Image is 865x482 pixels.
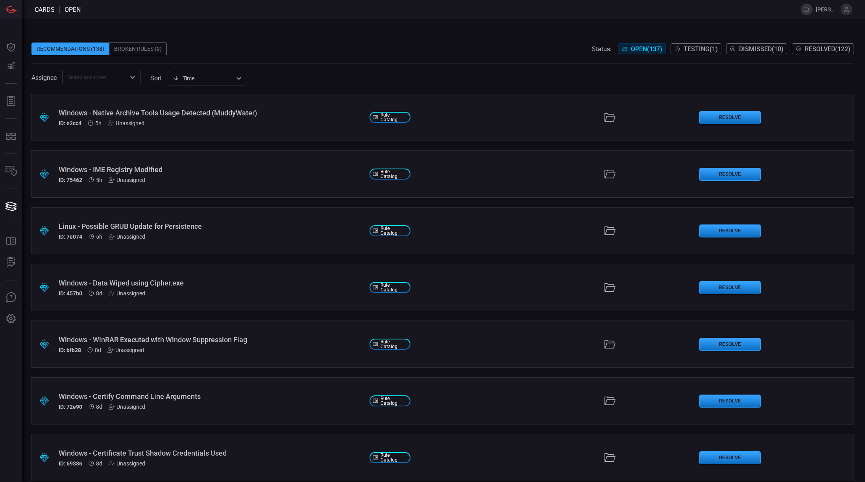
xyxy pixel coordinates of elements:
span: Sep 02, 2025 8:34 AM [95,347,101,353]
span: Sep 02, 2025 8:34 AM [96,460,102,467]
div: Unassigned [107,347,144,353]
div: Unassigned [109,404,145,410]
label: sort [150,74,162,82]
button: Open(137) [618,43,666,54]
input: Select assignee [65,72,126,82]
button: Cards [2,197,20,216]
button: Resolve [699,281,761,294]
div: Recommendations (138) [31,43,109,55]
span: Rule Catalog [381,453,407,462]
span: Cards [35,6,55,13]
span: Rule Catalog [381,113,407,122]
div: Unassigned [109,234,145,240]
button: Open [127,72,138,83]
button: Testing(1) [671,43,721,54]
span: Resolved ( 122 ) [805,45,850,53]
div: Windows - WinRAR Executed with Window Suppression Flag [59,336,363,344]
div: Unassigned [109,460,145,467]
span: Assignee [31,74,57,82]
span: [PERSON_NAME].[PERSON_NAME] [816,6,837,13]
span: Sep 10, 2025 7:29 AM [95,120,102,126]
button: Resolve [699,111,761,124]
span: Rule Catalog [381,283,407,292]
div: Windows - Certify Command Line Arguments [59,392,363,400]
span: Dismissed ( 10 ) [739,45,784,53]
button: Ask Us A Question [2,288,20,307]
button: Resolve [699,395,761,408]
button: Detections [2,57,20,76]
div: Broken Rules (9) [109,43,167,55]
h5: ID: 457b0 [59,290,82,297]
div: Windows - Native Archive Tools Usage Detected (MuddyWater) [59,109,363,117]
button: Resolve [699,168,761,181]
div: Windows - IME Registry Modified [59,165,363,174]
h5: ID: e2cc4 [59,120,81,126]
span: Rule Catalog [381,396,407,406]
h5: ID: 7e074 [59,234,82,240]
div: Time [173,74,234,82]
button: Preferences [2,310,20,328]
div: Windows - Certificate Trust Shadow Credentials Used [59,449,363,457]
div: Unassigned [108,120,144,126]
span: Sep 02, 2025 8:34 AM [96,404,102,410]
h5: ID: 69336 [59,460,82,467]
span: Rule Catalog [381,226,407,235]
span: Sep 10, 2025 7:29 AM [96,234,102,240]
button: ALERT ANALYSIS [2,253,20,272]
span: Sep 10, 2025 7:29 AM [96,177,102,183]
h5: ID: 75462 [59,177,82,183]
button: Resolve [699,451,761,464]
span: Status: [592,45,612,53]
button: Inventory [2,162,20,181]
span: Rule Catalog [381,169,407,179]
button: MITRE - Detection Posture [2,127,20,146]
span: Testing ( 1 ) [684,45,718,53]
button: Resolve [699,338,761,351]
button: Reports [2,92,20,111]
button: Dashboard [2,38,20,57]
div: Unassigned [109,290,145,297]
h5: ID: 72e90 [59,404,82,410]
span: Rule Catalog [381,339,407,349]
span: open [65,6,81,13]
button: Resolved(122) [792,43,854,54]
span: Open ( 137 ) [631,45,662,53]
button: Dismissed(10) [726,43,787,54]
h5: ID: bfb28 [59,347,81,353]
div: Linux - Possible GRUB Update for Persistence [59,222,363,230]
button: Resolve [699,224,761,237]
button: Rule Catalog [2,232,20,251]
span: Sep 02, 2025 8:34 AM [96,290,102,297]
div: Unassigned [109,177,145,183]
div: Windows - Data Wiped using Cipher.exe [59,279,363,287]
